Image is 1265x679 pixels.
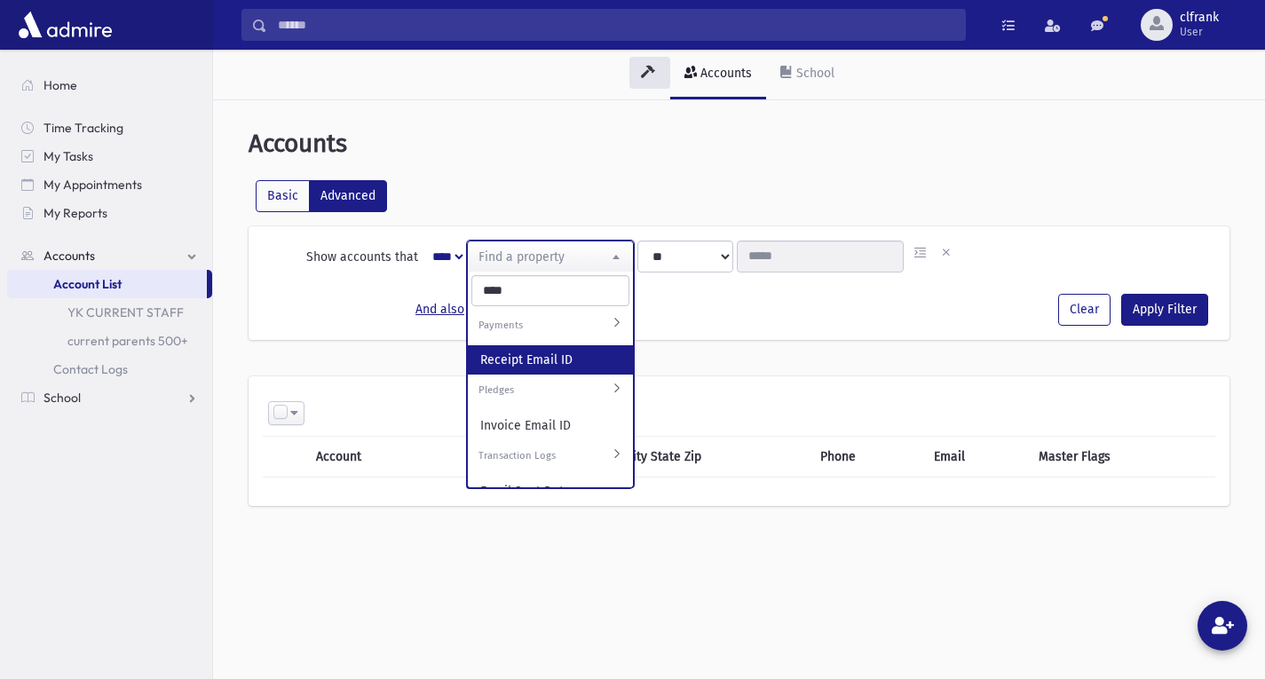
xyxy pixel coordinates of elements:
[7,71,212,99] a: Home
[670,50,766,99] a: Accounts
[415,302,464,317] u: And also
[43,148,93,164] span: My Tasks
[7,355,212,383] a: Contact Logs
[309,180,387,212] label: Advanced
[468,440,633,565] li: Transaction Logs
[43,390,81,406] span: School
[766,50,849,99] a: School
[249,129,347,158] span: Accounts
[1180,11,1219,25] span: clfrank
[7,199,212,227] a: My Reports
[7,142,212,170] a: My Tasks
[43,177,142,193] span: My Appointments
[923,437,1028,478] th: Email
[7,383,212,412] a: School
[468,345,633,375] li: Receipt Email ID
[53,361,128,377] span: Contact Logs
[478,319,589,334] label: Payments
[468,477,633,506] li: Email Sent Date
[7,114,212,142] a: Time Tracking
[14,7,116,43] img: AdmirePro
[7,241,212,270] a: Accounts
[1180,25,1219,39] span: User
[306,241,418,272] label: Show accounts that
[615,437,810,478] th: City State Zip
[305,437,439,478] th: Account
[793,66,834,81] div: School
[1028,437,1215,478] th: Master Flags
[810,437,923,478] th: Phone
[1121,294,1208,326] button: Apply Filter
[43,120,123,136] span: Time Tracking
[256,180,387,212] div: FilterModes
[7,270,207,298] a: Account List
[43,248,95,264] span: Accounts
[43,205,107,221] span: My Reports
[468,310,633,375] li: Payments
[468,411,633,440] li: Invoice Email ID
[7,170,212,199] a: My Appointments
[256,180,310,212] label: Basic
[1058,294,1111,326] button: Clear
[263,294,476,326] button: And also
[478,383,589,399] label: Pledges
[43,77,77,93] span: Home
[7,298,212,327] a: YK CURRENT STAFF
[53,276,122,292] span: Account List
[468,375,633,440] li: Pledges
[7,327,212,355] a: current parents 500+
[478,249,565,264] span: Find a property
[478,449,589,464] label: Transaction Logs
[267,9,965,41] input: Search
[697,66,752,81] div: Accounts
